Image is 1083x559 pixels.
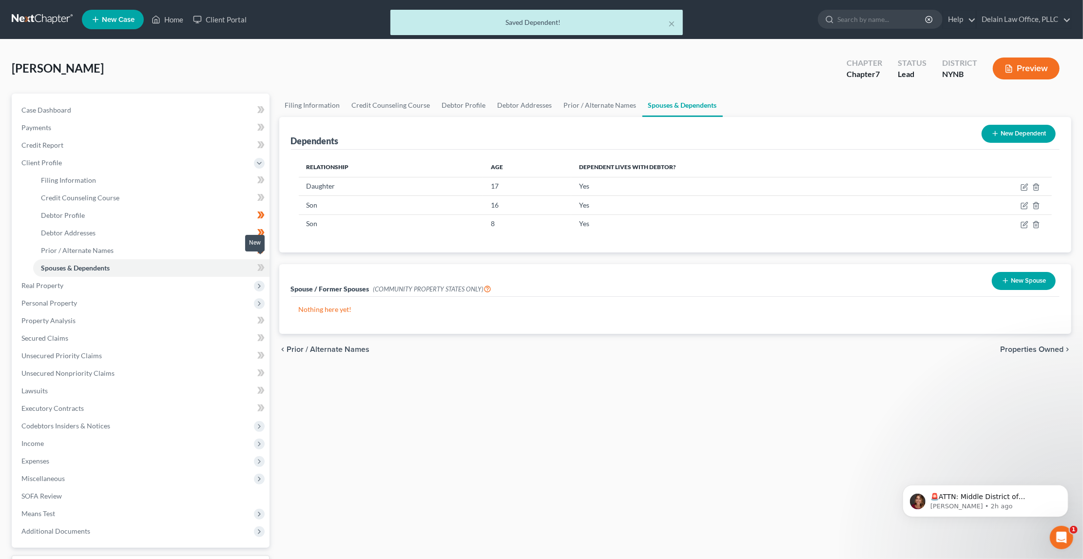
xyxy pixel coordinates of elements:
div: NYNB [942,69,977,80]
span: Lawsuits [21,386,48,395]
button: chevron_left Prior / Alternate Names [279,346,370,353]
button: × [668,18,675,29]
span: Properties Owned [1000,346,1064,353]
a: Payments [14,119,270,136]
div: Lead [898,69,927,80]
span: Filing Information [41,176,96,184]
span: Prior / Alternate Names [287,346,370,353]
a: Debtor Addresses [33,224,270,242]
a: Filing Information [279,94,346,117]
th: Relationship [299,157,483,177]
a: Debtor Profile [33,207,270,224]
button: Properties Owned chevron_right [1000,346,1071,353]
span: Debtor Profile [41,211,85,219]
span: Expenses [21,457,49,465]
a: Prior / Alternate Names [33,242,270,259]
span: Means Test [21,509,55,518]
span: Executory Contracts [21,404,84,412]
td: 16 [483,196,571,214]
a: Filing Information [33,172,270,189]
button: New Dependent [982,125,1056,143]
a: Executory Contracts [14,400,270,417]
span: (COMMUNITY PROPERTY STATES ONLY) [373,285,492,293]
a: Property Analysis [14,312,270,329]
p: Nothing here yet! [299,305,1052,314]
span: Unsecured Priority Claims [21,351,102,360]
div: Saved Dependent! [398,18,675,27]
iframe: Intercom notifications message [888,464,1083,533]
span: Client Profile [21,158,62,167]
span: Spouse / Former Spouses [291,285,369,293]
div: Chapter [847,69,882,80]
span: Income [21,439,44,447]
span: Property Analysis [21,316,76,325]
td: Yes [571,177,928,195]
div: Status [898,58,927,69]
a: Debtor Profile [436,94,492,117]
td: Yes [571,196,928,214]
td: Daughter [299,177,483,195]
span: Secured Claims [21,334,68,342]
span: Miscellaneous [21,474,65,482]
td: Son [299,196,483,214]
span: 1 [1070,526,1078,534]
span: 7 [875,69,880,78]
th: Age [483,157,571,177]
div: Dependents [291,135,339,147]
span: SOFA Review [21,492,62,500]
a: Unsecured Priority Claims [14,347,270,365]
span: Payments [21,123,51,132]
td: 17 [483,177,571,195]
td: Yes [571,214,928,233]
span: Personal Property [21,299,77,307]
span: Real Property [21,281,63,289]
button: New Spouse [992,272,1056,290]
a: SOFA Review [14,487,270,505]
a: Credit Counseling Course [33,189,270,207]
a: Secured Claims [14,329,270,347]
span: [PERSON_NAME] [12,61,104,75]
span: Unsecured Nonpriority Claims [21,369,115,377]
span: Additional Documents [21,527,90,535]
a: Credit Counseling Course [346,94,436,117]
a: Lawsuits [14,382,270,400]
a: Unsecured Nonpriority Claims [14,365,270,382]
a: Prior / Alternate Names [558,94,642,117]
a: Credit Report [14,136,270,154]
i: chevron_right [1064,346,1071,353]
span: Codebtors Insiders & Notices [21,422,110,430]
a: Spouses & Dependents [33,259,270,277]
div: New [245,235,265,251]
span: Prior / Alternate Names [41,246,114,254]
span: Credit Counseling Course [41,193,119,202]
div: Chapter [847,58,882,69]
a: Debtor Addresses [492,94,558,117]
iframe: Intercom live chat [1050,526,1073,549]
span: Credit Report [21,141,63,149]
td: Son [299,214,483,233]
button: Preview [993,58,1060,79]
span: Spouses & Dependents [41,264,110,272]
span: Debtor Addresses [41,229,96,237]
a: Spouses & Dependents [642,94,723,117]
i: chevron_left [279,346,287,353]
div: District [942,58,977,69]
a: Case Dashboard [14,101,270,119]
span: Case Dashboard [21,106,71,114]
th: Dependent lives with debtor? [571,157,928,177]
td: 8 [483,214,571,233]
